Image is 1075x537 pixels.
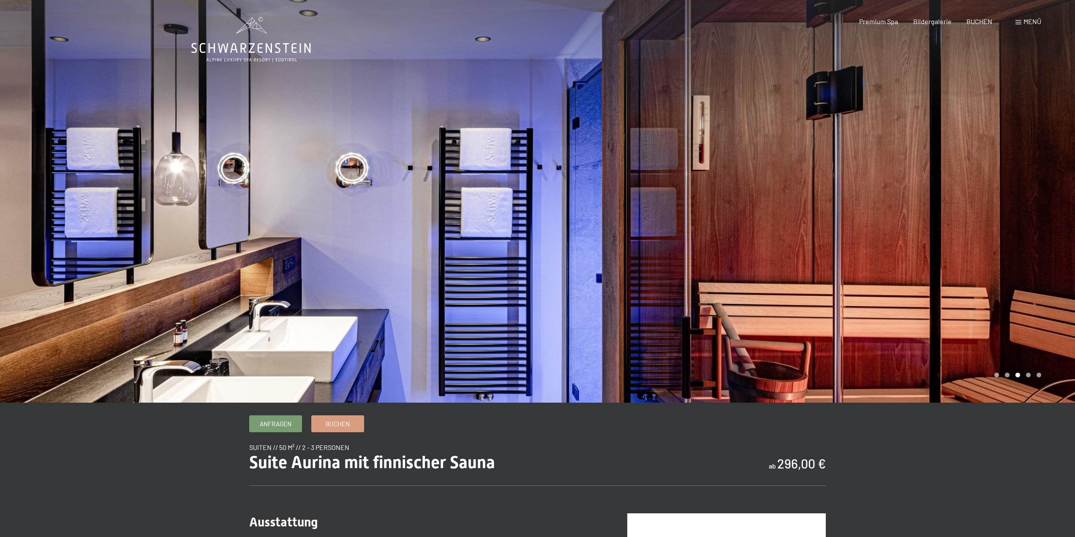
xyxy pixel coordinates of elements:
[777,456,826,471] b: 296,00 €
[249,443,349,451] span: Suiten // 50 m² // 2 - 3 Personen
[859,17,898,25] a: Premium Spa
[312,416,364,432] a: Buchen
[260,420,291,428] span: Anfragen
[966,17,992,25] a: BUCHEN
[249,452,495,472] span: Suite Aurina mit finnischer Sauna
[326,420,350,428] span: Buchen
[913,17,952,25] a: Bildergalerie
[249,515,318,529] span: Ausstattung
[1023,17,1041,25] span: Menü
[769,462,776,470] span: ab
[250,416,302,432] a: Anfragen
